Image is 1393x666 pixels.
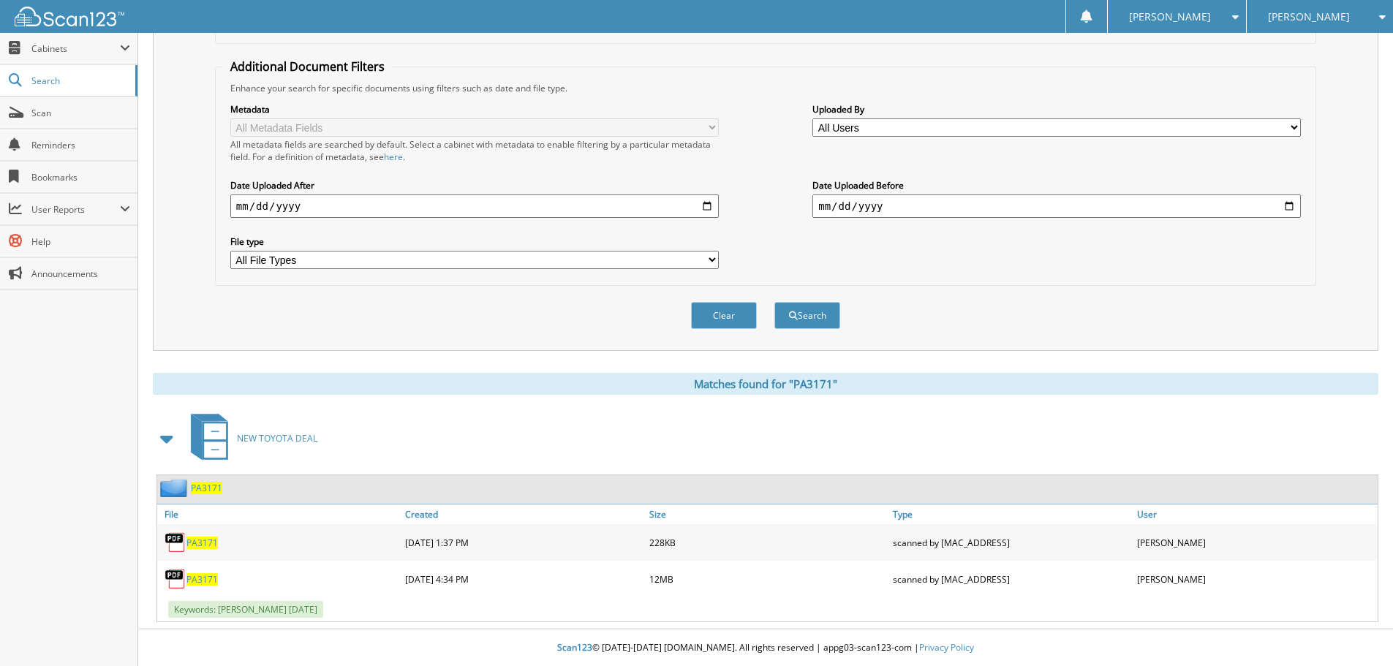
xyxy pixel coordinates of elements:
[812,103,1301,116] label: Uploaded By
[1129,12,1211,21] span: [PERSON_NAME]
[1133,528,1378,557] div: [PERSON_NAME]
[237,432,317,444] span: NEW TOYOTA DEAL
[182,409,317,467] a: NEW TOYOTA DEAL
[889,528,1133,557] div: scanned by [MAC_ADDRESS]
[31,203,120,216] span: User Reports
[691,302,757,329] button: Clear
[138,630,1393,666] div: © [DATE]-[DATE] [DOMAIN_NAME]. All rights reserved | appg03-scan123-com |
[168,601,323,618] span: Keywords: [PERSON_NAME] [DATE]
[646,564,890,594] div: 12MB
[15,7,124,26] img: scan123-logo-white.svg
[384,151,403,163] a: here
[223,82,1308,94] div: Enhance your search for specific documents using filters such as date and file type.
[186,537,218,549] a: PA3171
[230,235,719,248] label: File type
[230,103,719,116] label: Metadata
[774,302,840,329] button: Search
[646,528,890,557] div: 228KB
[186,573,218,586] a: PA3171
[401,564,646,594] div: [DATE] 4:34 PM
[31,235,130,248] span: Help
[230,138,719,163] div: All metadata fields are searched by default. Select a cabinet with metadata to enable filtering b...
[812,194,1301,218] input: end
[31,42,120,55] span: Cabinets
[31,107,130,119] span: Scan
[401,504,646,524] a: Created
[230,194,719,218] input: start
[557,641,592,654] span: Scan123
[157,504,401,524] a: File
[1320,596,1393,666] iframe: Chat Widget
[1268,12,1350,21] span: [PERSON_NAME]
[889,504,1133,524] a: Type
[230,179,719,192] label: Date Uploaded After
[223,58,392,75] legend: Additional Document Filters
[646,504,890,524] a: Size
[1133,564,1378,594] div: [PERSON_NAME]
[31,268,130,280] span: Announcements
[401,528,646,557] div: [DATE] 1:37 PM
[1133,504,1378,524] a: User
[889,564,1133,594] div: scanned by [MAC_ADDRESS]
[919,641,974,654] a: Privacy Policy
[31,75,128,87] span: Search
[31,139,130,151] span: Reminders
[165,531,186,553] img: PDF.png
[160,479,191,497] img: folder2.png
[191,482,222,494] a: PA3171
[165,568,186,590] img: PDF.png
[812,179,1301,192] label: Date Uploaded Before
[31,171,130,183] span: Bookmarks
[153,373,1378,395] div: Matches found for "PA3171"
